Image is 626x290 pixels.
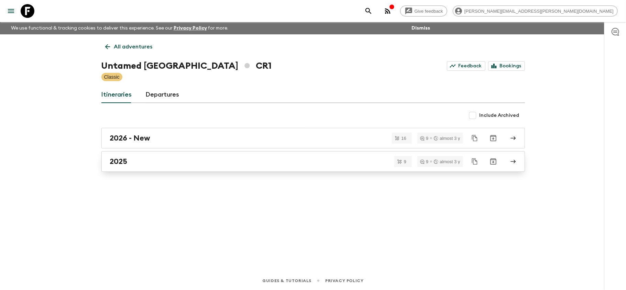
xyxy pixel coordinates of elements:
span: [PERSON_NAME][EMAIL_ADDRESS][PERSON_NAME][DOMAIN_NAME] [461,9,617,14]
a: Privacy Policy [174,26,207,31]
a: Itineraries [101,87,132,103]
p: All adventures [114,43,153,51]
p: Classic [104,74,120,80]
a: Give feedback [400,5,447,16]
a: 2025 [101,151,525,172]
button: Dismiss [410,23,432,33]
div: almost 3 y [434,159,460,164]
div: [PERSON_NAME][EMAIL_ADDRESS][PERSON_NAME][DOMAIN_NAME] [453,5,618,16]
span: 16 [397,136,410,141]
a: Bookings [488,61,525,71]
button: search adventures [362,4,375,18]
div: 9 [420,159,428,164]
h1: Untamed [GEOGRAPHIC_DATA] CR1 [101,59,272,73]
button: Duplicate [469,132,481,144]
button: Archive [486,155,500,168]
span: Give feedback [411,9,447,14]
a: Privacy Policy [325,277,363,285]
p: We use functional & tracking cookies to deliver this experience. See our for more. [8,22,231,34]
a: 2026 - New [101,128,525,148]
button: Archive [486,131,500,145]
a: Guides & Tutorials [262,277,311,285]
h2: 2026 - New [110,134,151,143]
button: Duplicate [469,155,481,168]
div: almost 3 y [434,136,460,141]
a: Feedback [447,61,485,71]
div: 9 [420,136,428,141]
a: Departures [146,87,179,103]
a: All adventures [101,40,156,54]
button: menu [4,4,18,18]
span: 9 [400,159,410,164]
span: Include Archived [480,112,519,119]
h2: 2025 [110,157,128,166]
